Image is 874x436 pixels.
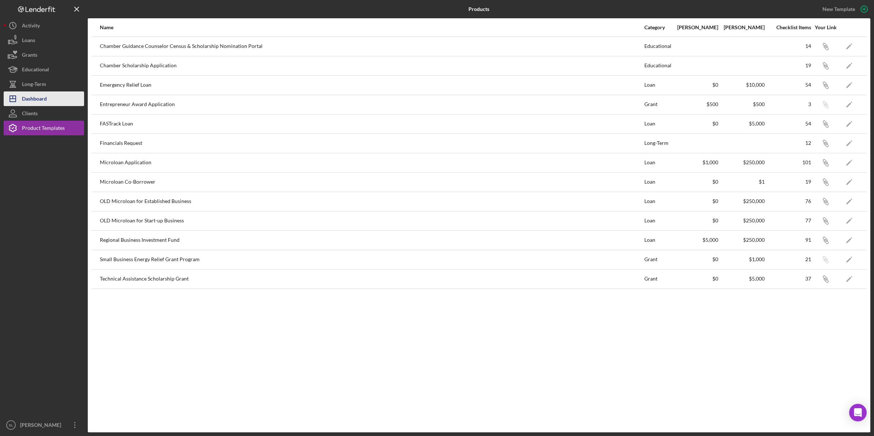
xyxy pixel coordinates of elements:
div: Long-Term [644,134,672,153]
div: $500 [719,101,765,107]
div: Open Intercom Messenger [849,404,867,421]
div: $5,000 [719,276,765,282]
div: $250,000 [719,218,765,223]
div: Microloan Co-Borrower [100,173,644,191]
div: 19 [765,63,811,68]
div: Loan [644,192,672,211]
div: Regional Business Investment Fund [100,231,644,249]
div: Educational [644,37,672,56]
div: $0 [673,218,718,223]
div: OLD Microloan for Established Business [100,192,644,211]
div: New Template [822,4,855,15]
div: Chamber Scholarship Application [100,57,644,75]
div: Educational [644,57,672,75]
div: $5,000 [673,237,718,243]
div: Name [100,25,644,30]
div: $1,000 [673,159,718,165]
div: [PERSON_NAME] [18,418,66,434]
div: 101 [765,159,811,165]
div: Loan [644,231,672,249]
div: Clients [22,106,38,123]
div: $250,000 [719,159,765,165]
div: Entrepreneur Award Application [100,95,644,114]
div: Technical Assistance Scholarship Grant [100,270,644,288]
div: Microloan Application [100,154,644,172]
button: Activity [4,18,84,33]
div: $1 [719,179,765,185]
div: Loan [644,115,672,133]
div: $0 [673,256,718,262]
text: BL [9,423,13,427]
div: OLD Microloan for Start-up Business [100,212,644,230]
div: 37 [765,276,811,282]
button: Dashboard [4,91,84,106]
div: FASTrack Loan [100,115,644,133]
div: [PERSON_NAME] [719,25,765,30]
button: Clients [4,106,84,121]
div: Checklist Items [765,25,811,30]
div: Loan [644,173,672,191]
div: Grant [644,251,672,269]
div: 54 [765,121,811,127]
div: Small Business Energy Relief Grant Program [100,251,644,269]
div: Your Link [812,25,839,30]
div: Loans [22,33,35,49]
button: Long-Term [4,77,84,91]
div: Loan [644,154,672,172]
b: Products [468,6,489,12]
div: 12 [765,140,811,146]
div: Emergency Relief Loan [100,76,644,94]
div: 76 [765,198,811,204]
div: Loan [644,76,672,94]
div: 21 [765,256,811,262]
div: Dashboard [22,91,47,108]
div: Product Templates [22,121,65,137]
div: Activity [22,18,40,35]
div: 91 [765,237,811,243]
div: Category [644,25,672,30]
div: Grant [644,95,672,114]
div: Chamber Guidance Counselor Census & Scholarship Nomination Portal [100,37,644,56]
div: $0 [673,82,718,88]
button: Loans [4,33,84,48]
button: Product Templates [4,121,84,135]
div: 14 [765,43,811,49]
div: $500 [673,101,718,107]
div: Educational [22,62,49,79]
div: $0 [673,198,718,204]
button: Grants [4,48,84,62]
div: Loan [644,212,672,230]
div: $10,000 [719,82,765,88]
div: $5,000 [719,121,765,127]
div: $0 [673,121,718,127]
div: 77 [765,218,811,223]
div: $250,000 [719,198,765,204]
div: $1,000 [719,256,765,262]
div: 3 [765,101,811,107]
div: $0 [673,179,718,185]
button: New Template [818,4,870,15]
button: Educational [4,62,84,77]
div: Grant [644,270,672,288]
div: Grants [22,48,37,64]
div: 54 [765,82,811,88]
div: $250,000 [719,237,765,243]
div: 19 [765,179,811,185]
button: BL[PERSON_NAME] [4,418,84,432]
div: [PERSON_NAME] [673,25,718,30]
div: Long-Term [22,77,46,93]
div: $0 [673,276,718,282]
div: Financials Request [100,134,644,153]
